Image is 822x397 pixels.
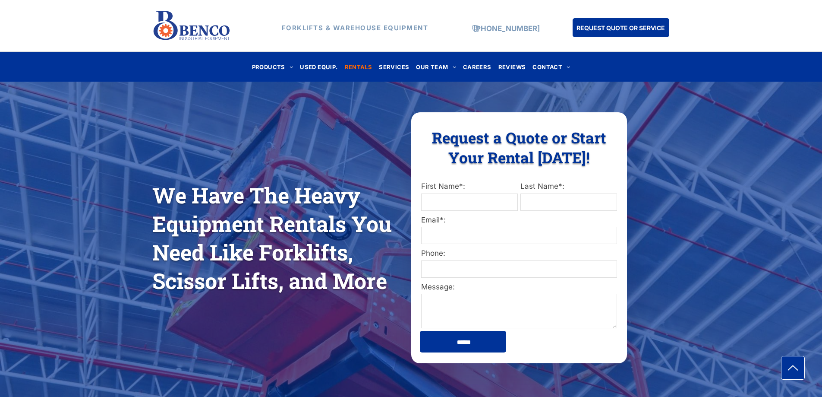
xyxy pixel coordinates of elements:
[375,61,413,73] a: SERVICES
[413,61,460,73] a: OUR TEAM
[421,248,617,259] label: Phone:
[529,61,573,73] a: CONTACT
[473,24,540,33] a: [PHONE_NUMBER]
[432,127,606,167] span: Request a Quote or Start Your Rental [DATE]!
[421,282,617,293] label: Message:
[460,61,495,73] a: CAREERS
[495,61,529,73] a: REVIEWS
[520,181,617,192] label: Last Name*:
[282,24,428,32] strong: FORKLIFTS & WAREHOUSE EQUIPMENT
[296,61,341,73] a: USED EQUIP.
[341,61,376,73] a: RENTALS
[249,61,297,73] a: PRODUCTS
[421,181,518,192] label: First Name*:
[576,20,665,36] span: REQUEST QUOTE OR SERVICE
[421,215,617,226] label: Email*:
[152,181,392,295] span: We Have The Heavy Equipment Rentals You Need Like Forklifts, Scissor Lifts, and More
[573,18,669,37] a: REQUEST QUOTE OR SERVICE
